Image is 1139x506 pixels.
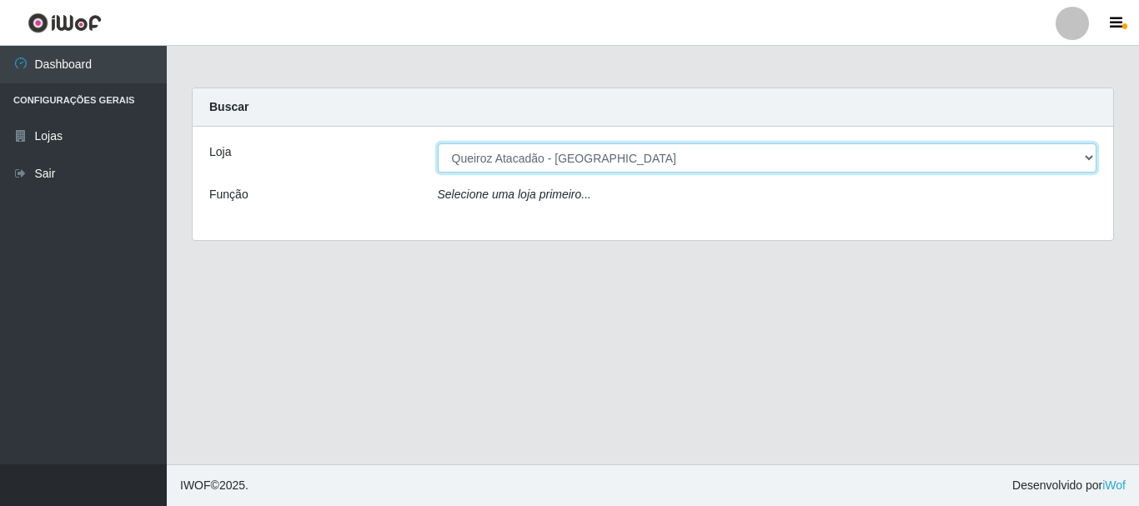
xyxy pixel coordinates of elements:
[180,477,248,494] span: © 2025 .
[1102,478,1126,492] a: iWof
[180,478,211,492] span: IWOF
[209,186,248,203] label: Função
[209,143,231,161] label: Loja
[1012,477,1126,494] span: Desenvolvido por
[438,188,591,201] i: Selecione uma loja primeiro...
[28,13,102,33] img: CoreUI Logo
[209,100,248,113] strong: Buscar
